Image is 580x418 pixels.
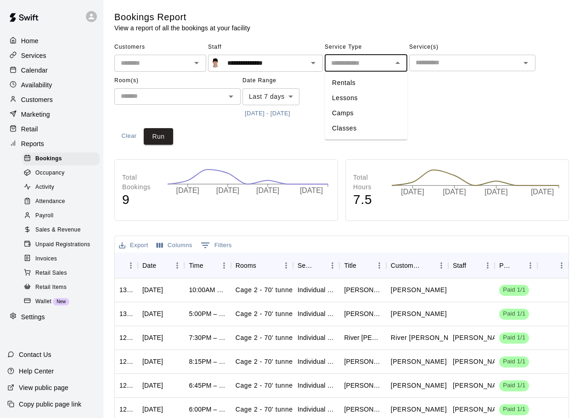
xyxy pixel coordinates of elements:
div: 8:15PM – 9:00PM [189,357,226,366]
span: Bookings [35,154,62,164]
button: Show filters [198,238,234,253]
p: Total Hours [353,173,382,192]
span: Paid 1/1 [499,333,529,342]
p: Owen Swift [391,405,447,414]
tspan: [DATE] [443,188,466,196]
p: Cage 2 - 70' tunnel [236,333,295,343]
button: Sort [203,259,216,272]
span: Retail Items [35,283,67,292]
div: Home [7,34,96,48]
div: Notes [537,253,569,278]
button: Menu [170,259,184,272]
button: Sort [119,259,132,272]
img: Justin DeFratus [211,58,220,68]
button: Menu [279,259,293,272]
button: Sort [356,259,369,272]
div: 1300086 [119,309,133,318]
p: Cage 2 - 70' tunnel [236,381,295,390]
div: Rooms [231,253,293,278]
span: Attendance [35,197,65,206]
li: Classes [325,121,407,136]
div: Owen Swift [344,405,381,414]
div: Individual Pitching Lesson w/ Justin DeFratus [298,381,335,390]
div: Marketing [7,107,96,121]
div: Customers [386,253,448,278]
div: Tue, Aug 12, 2025 [142,405,163,414]
div: Sat, Aug 16, 2025 [142,285,163,294]
tspan: [DATE] [176,186,199,194]
p: Marketing [21,110,50,119]
div: Thu, Aug 14, 2025 [142,381,163,390]
div: Individual Cage Rental [298,285,335,294]
p: Calendar [21,66,48,75]
button: Menu [524,259,537,272]
p: Contact Us [19,350,51,359]
div: 1318933 [119,285,133,294]
p: Retail [21,124,38,134]
span: Customers [114,40,206,55]
p: Robert McClatchie [391,381,447,390]
button: Menu [326,259,339,272]
div: Staff [448,253,495,278]
div: Benjamin McClellan [344,285,381,294]
div: Attendance [22,195,100,208]
a: Services [7,49,96,62]
button: Sort [466,259,479,272]
button: Export [117,238,151,253]
a: Activity [22,181,103,195]
button: Open [519,56,532,69]
button: Menu [555,259,569,272]
div: Rooms [236,253,256,278]
button: Open [307,56,320,69]
p: View public page [19,383,68,392]
a: Calendar [7,63,96,77]
button: Menu [217,259,231,272]
button: Select columns [154,238,195,253]
div: Gage Bertele [344,309,381,318]
p: Cage 2 - 70' tunnel [236,357,295,367]
button: Sort [511,259,524,272]
div: Sales & Revenue [22,224,100,237]
tspan: [DATE] [485,188,508,196]
div: Robert McClatchie [344,381,381,390]
div: Wed, Aug 13, 2025 [142,357,163,366]
a: Retail [7,122,96,136]
button: Menu [124,259,138,272]
span: Paid 1/1 [499,310,529,318]
span: Retail Sales [35,269,67,278]
div: 6:45PM – 7:30PM [189,381,226,390]
p: Justin DeFratus [453,405,509,414]
div: Payroll [22,209,100,222]
span: Invoices [35,254,57,264]
button: Sort [156,259,169,272]
a: Retail Sales [22,266,103,280]
p: Gage Bertele [391,309,505,319]
h4: 9 [122,192,158,208]
p: Justin DeFratus [453,333,509,343]
div: Title [339,253,386,278]
span: Paid 1/1 [499,381,529,390]
button: Sort [542,259,555,272]
p: Reports [21,139,44,148]
div: Activity [22,181,100,194]
div: 1293838 [119,333,133,342]
a: Bookings [22,152,103,166]
div: Individual Pitching Lesson w/ Justin DeFratus [298,333,335,342]
div: Bookings [22,153,100,165]
p: View a report of all the bookings at your facility [114,23,250,33]
span: Paid 1/1 [499,286,529,294]
button: Clear [114,128,144,145]
p: Customers [21,95,53,104]
button: Close [391,56,404,69]
div: 10:00AM – 11:00AM [189,285,226,294]
div: Payment [495,253,537,278]
tspan: [DATE] [216,186,239,194]
a: Invoices [22,252,103,266]
p: Home [21,36,39,45]
span: Paid 1/1 [499,405,529,414]
div: Evan Stagner [344,357,381,366]
span: Service(s) [409,40,535,55]
div: Last 7 days [242,88,299,105]
div: 1284014 [119,381,133,390]
div: Time [189,253,203,278]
